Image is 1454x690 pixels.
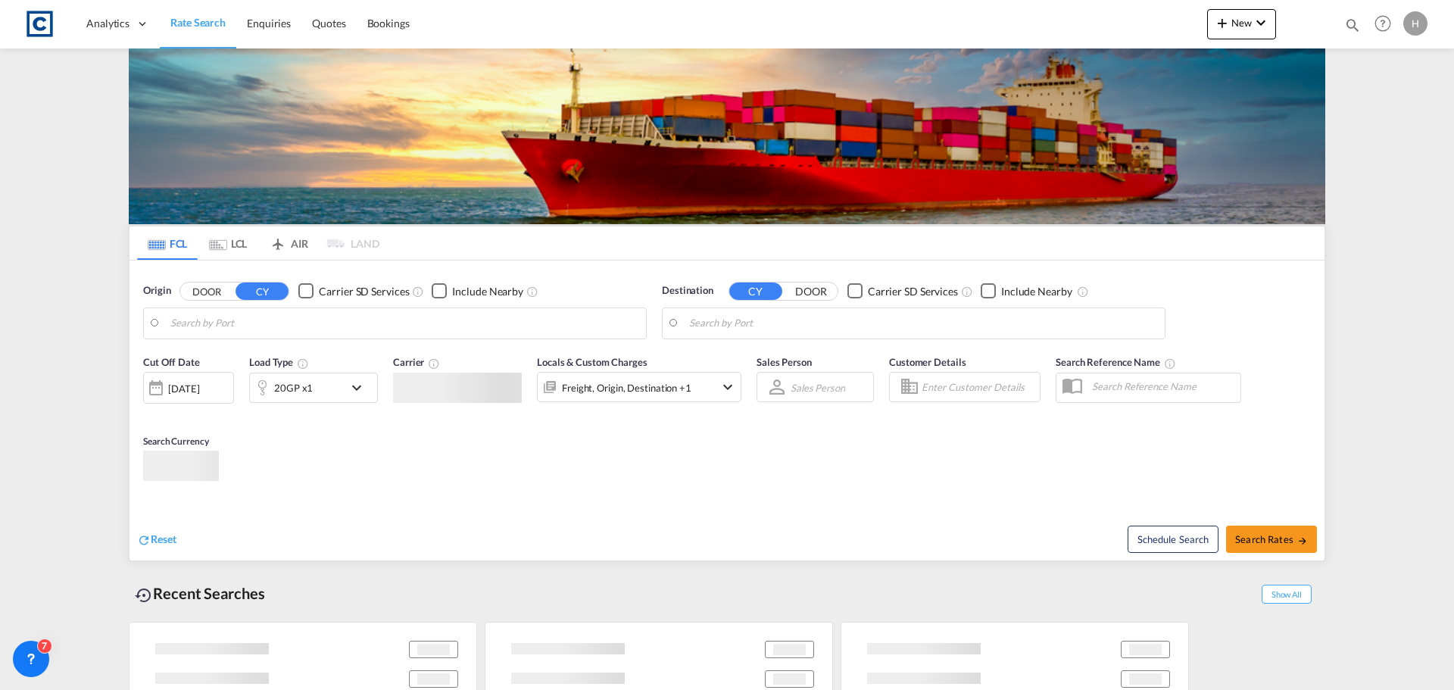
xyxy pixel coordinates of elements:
[526,286,538,298] md-icon: Unchecked: Ignores neighbouring ports when fetching rates.Checked : Includes neighbouring ports w...
[143,436,209,447] span: Search Currency
[757,356,812,368] span: Sales Person
[137,226,379,260] md-pagination-wrapper: Use the left and right arrow keys to navigate between tabs
[1344,17,1361,39] div: icon-magnify
[143,283,170,298] span: Origin
[1213,17,1270,29] span: New
[1213,14,1231,32] md-icon: icon-plus 400-fg
[135,586,153,604] md-icon: icon-backup-restore
[785,283,838,300] button: DOOR
[143,356,200,368] span: Cut Off Date
[170,312,638,335] input: Search by Port
[847,283,958,299] md-checkbox: Checkbox No Ink
[1056,356,1176,368] span: Search Reference Name
[247,17,291,30] span: Enquiries
[168,382,199,395] div: [DATE]
[312,17,345,30] span: Quotes
[198,226,258,260] md-tab-item: LCL
[86,16,129,31] span: Analytics
[274,377,313,398] div: 20GP x1
[537,372,741,402] div: Freight Origin Destination Factory Stuffingicon-chevron-down
[1262,585,1312,604] span: Show All
[1403,11,1427,36] div: H
[1077,286,1089,298] md-icon: Unchecked: Ignores neighbouring ports when fetching rates.Checked : Includes neighbouring ports w...
[729,283,782,300] button: CY
[137,533,151,547] md-icon: icon-refresh
[249,356,309,368] span: Load Type
[1297,535,1308,546] md-icon: icon-arrow-right
[129,576,271,610] div: Recent Searches
[1164,357,1176,370] md-icon: Your search will be saved by the below given name
[537,356,647,368] span: Locals & Custom Charges
[298,283,409,299] md-checkbox: Checkbox No Ink
[432,283,523,299] md-checkbox: Checkbox No Ink
[348,379,373,397] md-icon: icon-chevron-down
[1207,9,1276,39] button: icon-plus 400-fgNewicon-chevron-down
[129,48,1325,224] img: LCL+%26+FCL+BACKGROUND.png
[889,356,966,368] span: Customer Details
[868,284,958,299] div: Carrier SD Services
[367,17,410,30] span: Bookings
[1344,17,1361,33] md-icon: icon-magnify
[1226,526,1317,553] button: Search Ratesicon-arrow-right
[1128,526,1218,553] button: Note: By default Schedule search will only considerorigin ports, destination ports and cut off da...
[236,283,289,300] button: CY
[1252,14,1270,32] md-icon: icon-chevron-down
[981,283,1072,299] md-checkbox: Checkbox No Ink
[412,286,424,298] md-icon: Unchecked: Search for CY (Container Yard) services for all selected carriers.Checked : Search for...
[452,284,523,299] div: Include Nearby
[170,16,226,29] span: Rate Search
[1370,11,1403,38] div: Help
[258,226,319,260] md-tab-item: AIR
[789,376,847,398] md-select: Sales Person
[143,372,234,404] div: [DATE]
[143,402,154,423] md-datepicker: Select
[1084,375,1240,398] input: Search Reference Name
[922,376,1035,398] input: Enter Customer Details
[137,532,176,548] div: icon-refreshReset
[961,286,973,298] md-icon: Unchecked: Search for CY (Container Yard) services for all selected carriers.Checked : Search for...
[319,284,409,299] div: Carrier SD Services
[1235,533,1308,545] span: Search Rates
[180,283,233,300] button: DOOR
[1001,284,1072,299] div: Include Nearby
[719,378,737,396] md-icon: icon-chevron-down
[137,226,198,260] md-tab-item: FCL
[1370,11,1396,36] span: Help
[249,373,378,403] div: 20GP x1icon-chevron-down
[129,261,1325,560] div: Origin DOOR CY Checkbox No InkUnchecked: Search for CY (Container Yard) services for all selected...
[151,532,176,545] span: Reset
[662,283,713,298] span: Destination
[428,357,440,370] md-icon: The selected Trucker/Carrierwill be displayed in the rate results If the rates are from another f...
[562,377,691,398] div: Freight Origin Destination Factory Stuffing
[393,356,440,368] span: Carrier
[269,235,287,246] md-icon: icon-airplane
[23,7,57,41] img: 1fdb9190129311efbfaf67cbb4249bed.jpeg
[689,312,1157,335] input: Search by Port
[297,357,309,370] md-icon: icon-information-outline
